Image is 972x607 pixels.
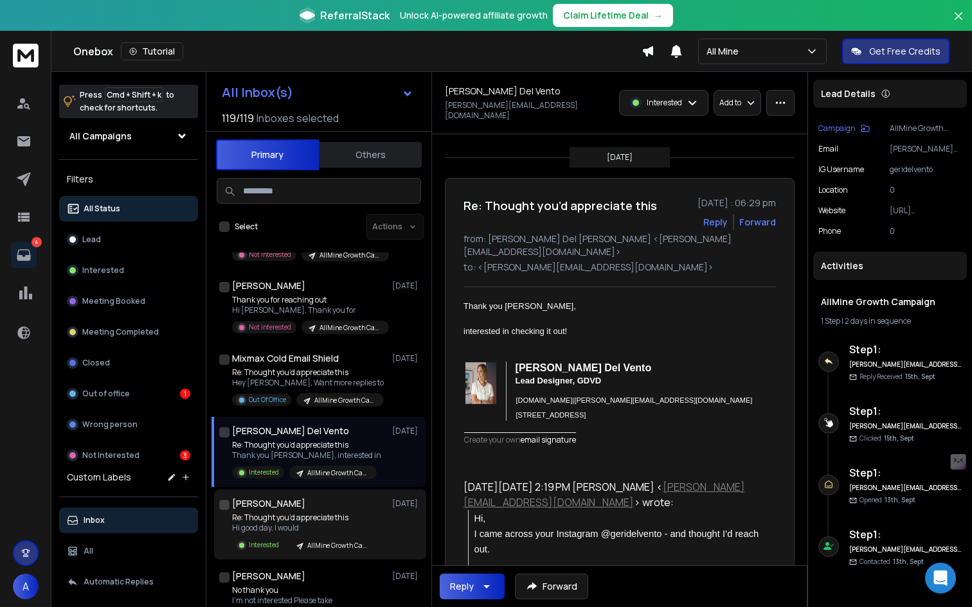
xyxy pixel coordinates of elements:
a: 4 [11,242,37,268]
button: Not Interested3 [59,443,198,468]
p: website [818,206,845,216]
span: 13th, Sept [893,557,924,566]
p: 0 [890,185,962,195]
h1: All Inbox(s) [222,86,293,99]
p: Interested [647,98,682,108]
p: [DATE] : 06:29 pm [697,197,776,209]
p: AllMine Growth Campaign [314,396,376,405]
button: All Campaigns [59,123,198,149]
p: Wrong person [82,419,138,430]
button: Interested [59,258,198,283]
p: to: <[PERSON_NAME][EMAIL_ADDRESS][DOMAIN_NAME]> [464,261,776,274]
p: Re: Thought you’d appreciate this [232,513,377,523]
p: Hey [PERSON_NAME], Want more replies to [232,378,384,388]
p: Hi [PERSON_NAME], Thank you for [232,305,386,315]
p: Meeting Booked [82,296,145,306]
p: Closed [82,358,110,368]
p: [DATE] [392,281,421,291]
span: → [654,9,663,22]
span: Cmd + Shift + k [105,87,163,102]
div: Forward [739,216,776,229]
h1: [PERSON_NAME] [232,570,305,583]
label: Select [235,222,258,232]
p: Get Free Credits [869,45,941,58]
span: [STREET_ADDRESS] [516,411,586,419]
button: Primary [216,139,319,170]
p: IG Username [818,164,864,175]
a: [PERSON_NAME][EMAIL_ADDRESS][DOMAIN_NAME] [464,480,745,509]
button: Reply [440,574,505,599]
p: Interested [249,540,279,550]
h1: Re: Thought you’d appreciate this [464,197,657,215]
a: Create your ownemail signature [464,434,576,445]
p: 0 [890,226,962,236]
button: All Inbox(s) [212,80,424,105]
p: Email [818,144,838,154]
button: Reply [703,216,728,229]
span: 15th, Sept [884,434,914,443]
p: Opened [860,495,915,505]
span: Lead Designer, [516,376,577,385]
button: Close banner [950,8,967,39]
p: [DATE] [392,571,421,581]
span: 15th, Sept [905,372,935,381]
p: Hi good day. I would [232,523,377,533]
span: 119 / 119 [222,110,254,126]
p: [PERSON_NAME][EMAIL_ADDRESS][DOMAIN_NAME] [445,100,611,121]
p: [DATE] [392,353,421,364]
div: Onebox [73,42,642,60]
h1: [PERSON_NAME] Del Vento [445,85,561,98]
h6: [PERSON_NAME][EMAIL_ADDRESS][DOMAIN_NAME] [849,360,962,369]
p: Thank you for reaching out [232,295,386,305]
button: Others [319,141,422,169]
p: [URL][DOMAIN_NAME] [890,206,962,216]
button: Out of office1 [59,381,198,407]
h1: [PERSON_NAME] [232,279,305,292]
p: AllMine Growth Campaign [307,468,369,478]
p: Automatic Replies [84,577,154,587]
p: Re: Thought you’d appreciate this [232,440,381,450]
span: [PERSON_NAME] Del Vento [516,362,652,373]
a: [PERSON_NAME][EMAIL_ADDRESS][DOMAIN_NAME] [574,396,752,404]
button: A [13,574,39,599]
p: Add to [719,98,741,108]
p: Lead [82,234,101,245]
h3: Custom Labels [67,471,131,484]
button: Inbox [59,507,198,533]
span: email signature [521,434,576,445]
a: [DOMAIN_NAME] [516,396,573,404]
button: Meeting Completed [59,319,198,345]
h1: [PERSON_NAME] Del Vento [232,425,349,437]
h1: Mixmax Cold Email Shield [232,352,339,365]
button: Claim Lifetime Deal→ [553,4,673,27]
span: ReferralStack [320,8,390,23]
p: Inbox [84,515,105,525]
div: 1 [180,389,190,399]
button: Lead [59,227,198,252]
h3: Filters [59,170,198,188]
p: AllMine Growth Campaign [319,323,381,333]
h6: [PERSON_NAME][EMAIL_ADDRESS][DOMAIN_NAME] [849,483,962,493]
h1: [PERSON_NAME] [232,497,305,510]
p: Press to check for shortcuts. [80,89,174,114]
p: Unlock AI-powered affiliate growth [400,9,548,22]
h6: [PERSON_NAME][EMAIL_ADDRESS][DOMAIN_NAME] [849,545,962,554]
p: Out of office [82,389,130,399]
button: Forward [515,574,588,599]
h6: Step 1 : [849,465,962,480]
h1: AllMine Growth Campaign [821,295,959,308]
button: Meeting Booked [59,288,198,314]
span: | [516,396,753,404]
button: Tutorial [121,42,183,60]
div: Activities [813,252,967,280]
button: All Status [59,196,198,222]
p: Reply Received [860,372,935,382]
img: photo [465,362,496,404]
p: Interested [82,265,124,276]
h6: Step 1 : [849,403,962,419]
p: AllMine Growth Campaign [319,251,381,260]
h6: [PERSON_NAME][EMAIL_ADDRESS][DOMAIN_NAME] [849,421,962,431]
p: Not Interested [249,250,291,260]
p: Out Of Office [249,395,286,405]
